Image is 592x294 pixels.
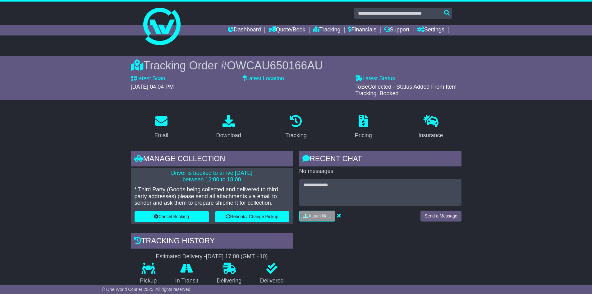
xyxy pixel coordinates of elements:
[355,84,457,97] span: ToBeCollected - Status Added From Item Tracking. Booked
[355,131,372,140] div: Pricing
[135,170,289,183] p: Driver is booked to arrive [DATE] between 12:00 to 18:00
[131,84,174,90] span: [DATE] 04:04 PM
[419,131,443,140] div: Insurance
[384,25,409,35] a: Support
[228,25,261,35] a: Dashboard
[216,131,241,140] div: Download
[251,278,293,284] p: Delivered
[131,233,293,250] div: Tracking history
[420,211,461,222] button: Send a Message
[131,75,165,82] label: Latest Scan
[355,75,395,82] label: Latest Status
[166,278,208,284] p: In Transit
[215,211,289,222] button: Rebook / Change Pickup
[208,278,251,284] p: Delivering
[206,253,268,260] div: [DATE] 17:00 (GMT +10)
[299,168,461,175] p: No messages
[227,59,323,72] span: OWCAU650166AU
[243,75,284,82] label: Latest Location
[102,287,192,292] span: © One World Courier 2025. All rights reserved.
[131,151,293,168] div: Manage collection
[281,113,310,142] a: Tracking
[285,131,306,140] div: Tracking
[417,25,444,35] a: Settings
[212,113,245,142] a: Download
[135,186,289,207] p: * Third Party (Goods being collected and delivered to third party addresses) please send all atta...
[154,131,168,140] div: Email
[313,25,340,35] a: Tracking
[131,253,293,260] div: Estimated Delivery -
[131,278,166,284] p: Pickup
[150,113,172,142] a: Email
[135,211,209,222] button: Cancel Booking
[268,25,305,35] a: Quote/Book
[415,113,447,142] a: Insurance
[348,25,376,35] a: Financials
[299,151,461,168] div: RECENT CHAT
[131,59,461,72] div: Tracking Order #
[351,113,376,142] a: Pricing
